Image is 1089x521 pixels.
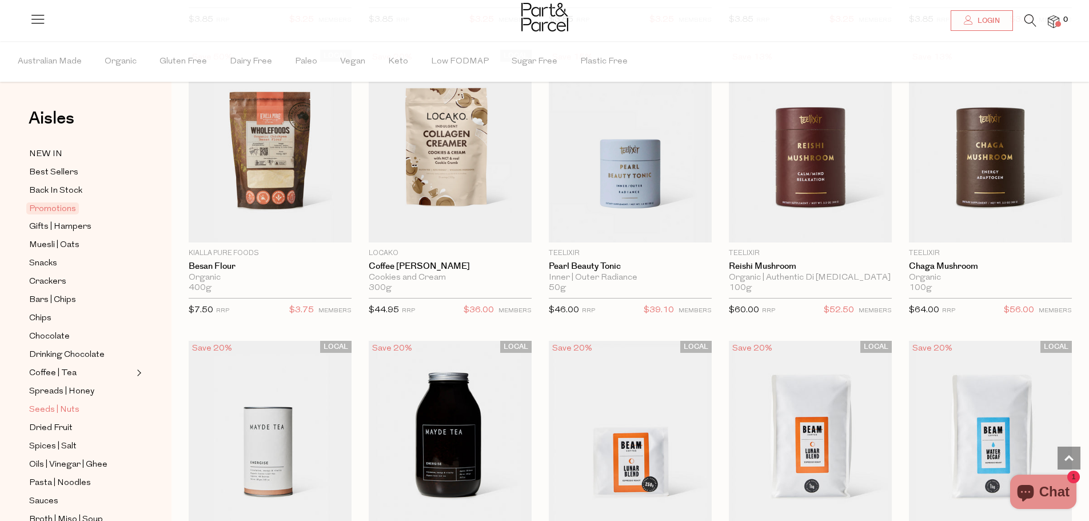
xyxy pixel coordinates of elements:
[1004,303,1034,318] span: $56.00
[318,308,352,314] small: MEMBERS
[729,341,776,356] div: Save 20%
[1040,341,1072,353] span: LOCAL
[29,403,133,417] a: Seeds | Nuts
[549,341,596,356] div: Save 20%
[29,495,58,508] span: Sauces
[1007,475,1080,512] inbox-online-store-chat: Shopify online store chat
[942,308,955,314] small: RRP
[29,330,70,344] span: Chocolate
[909,283,932,293] span: 100g
[159,42,207,82] span: Gluten Free
[29,329,133,344] a: Chocolate
[134,366,142,380] button: Expand/Collapse Coffee | Tea
[859,308,892,314] small: MEMBERS
[549,273,712,283] div: Inner | Outer Radiance
[369,306,399,315] span: $44.95
[29,106,74,131] span: Aisles
[29,238,79,252] span: Muesli | Oats
[189,273,352,283] div: Organic
[512,42,557,82] span: Sugar Free
[230,42,272,82] span: Dairy Free
[729,273,892,283] div: Organic | Authentic Di [MEDICAL_DATA] Source
[369,273,532,283] div: Cookies and Cream
[679,308,712,314] small: MEMBERS
[580,42,628,82] span: Plastic Free
[29,220,133,234] a: Gifts | Hampers
[29,257,57,271] span: Snacks
[189,283,212,293] span: 400g
[369,283,392,293] span: 300g
[29,458,133,472] a: Oils | Vinegar | Ghee
[582,308,595,314] small: RRP
[762,308,775,314] small: RRP
[824,303,854,318] span: $52.50
[29,275,133,289] a: Crackers
[29,385,94,399] span: Spreads | Honey
[29,220,91,234] span: Gifts | Hampers
[909,50,1072,242] img: Chaga Mushroom
[729,306,759,315] span: $60.00
[18,42,82,82] span: Australian Made
[29,148,62,161] span: NEW IN
[189,248,352,258] p: Kialla Pure Foods
[29,403,79,417] span: Seeds | Nuts
[29,166,78,180] span: Best Sellers
[29,476,91,490] span: Pasta | Noodles
[909,273,1072,283] div: Organic
[860,341,892,353] span: LOCAL
[29,256,133,271] a: Snacks
[29,184,133,198] a: Back In Stock
[320,341,352,353] span: LOCAL
[26,202,79,214] span: Promotions
[29,293,133,307] a: Bars | Chips
[549,283,566,293] span: 50g
[500,341,532,353] span: LOCAL
[644,303,674,318] span: $39.10
[29,312,51,325] span: Chips
[680,341,712,353] span: LOCAL
[189,341,236,356] div: Save 20%
[402,308,415,314] small: RRP
[29,147,133,161] a: NEW IN
[729,283,752,293] span: 100g
[29,311,133,325] a: Chips
[369,248,532,258] p: Locako
[216,308,229,314] small: RRP
[951,10,1013,31] a: Login
[29,494,133,508] a: Sauces
[189,306,213,315] span: $7.50
[464,303,494,318] span: $36.00
[29,348,105,362] span: Drinking Chocolate
[431,42,489,82] span: Low FODMAP
[29,348,133,362] a: Drinking Chocolate
[1060,15,1071,25] span: 0
[369,341,416,356] div: Save 20%
[549,248,712,258] p: Teelixir
[29,202,133,216] a: Promotions
[521,3,568,31] img: Part&Parcel
[909,306,939,315] span: $64.00
[29,421,133,435] a: Dried Fruit
[1039,308,1072,314] small: MEMBERS
[29,238,133,252] a: Muesli | Oats
[289,303,314,318] span: $3.75
[29,421,73,435] span: Dried Fruit
[29,384,133,399] a: Spreads | Honey
[909,341,956,356] div: Save 20%
[498,308,532,314] small: MEMBERS
[29,275,66,289] span: Crackers
[295,42,317,82] span: Paleo
[189,261,352,272] a: Besan Flour
[29,293,76,307] span: Bars | Chips
[549,261,712,272] a: Pearl Beauty Tonic
[29,165,133,180] a: Best Sellers
[340,42,365,82] span: Vegan
[105,42,137,82] span: Organic
[29,458,107,472] span: Oils | Vinegar | Ghee
[549,50,712,242] img: Pearl Beauty Tonic
[189,50,352,242] img: Besan Flour
[729,50,892,242] img: Reishi Mushroom
[729,261,892,272] a: Reishi Mushroom
[388,42,408,82] span: Keto
[369,50,532,242] img: Coffee Creamer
